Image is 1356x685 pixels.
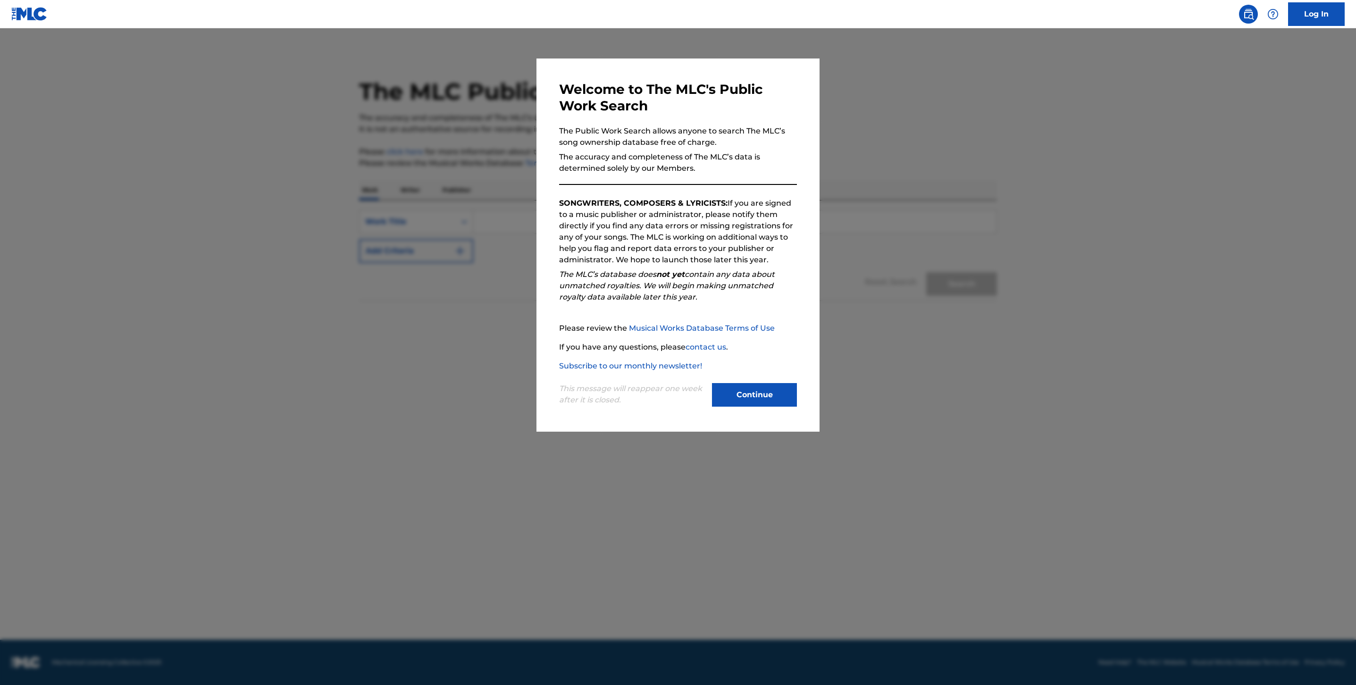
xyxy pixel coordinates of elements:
p: The accuracy and completeness of The MLC’s data is determined solely by our Members. [559,151,797,174]
a: contact us [686,342,726,351]
p: This message will reappear one week after it is closed. [559,383,706,406]
a: Public Search [1239,5,1258,24]
em: The MLC’s database does contain any data about unmatched royalties. We will begin making unmatche... [559,270,775,301]
p: The Public Work Search allows anyone to search The MLC’s song ownership database free of charge. [559,125,797,148]
strong: SONGWRITERS, COMPOSERS & LYRICISTS: [559,199,728,208]
p: If you are signed to a music publisher or administrator, please notify them directly if you find ... [559,198,797,266]
p: If you have any questions, please . [559,342,797,353]
p: Please review the [559,323,797,334]
div: Help [1264,5,1282,24]
iframe: Chat Widget [1309,640,1356,685]
h3: Welcome to The MLC's Public Work Search [559,81,797,114]
img: MLC Logo [11,7,48,21]
strong: not yet [656,270,685,279]
img: help [1267,8,1279,20]
button: Continue [712,383,797,407]
img: search [1243,8,1254,20]
a: Subscribe to our monthly newsletter! [559,361,702,370]
a: Log In [1288,2,1345,26]
a: Musical Works Database Terms of Use [629,324,775,333]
